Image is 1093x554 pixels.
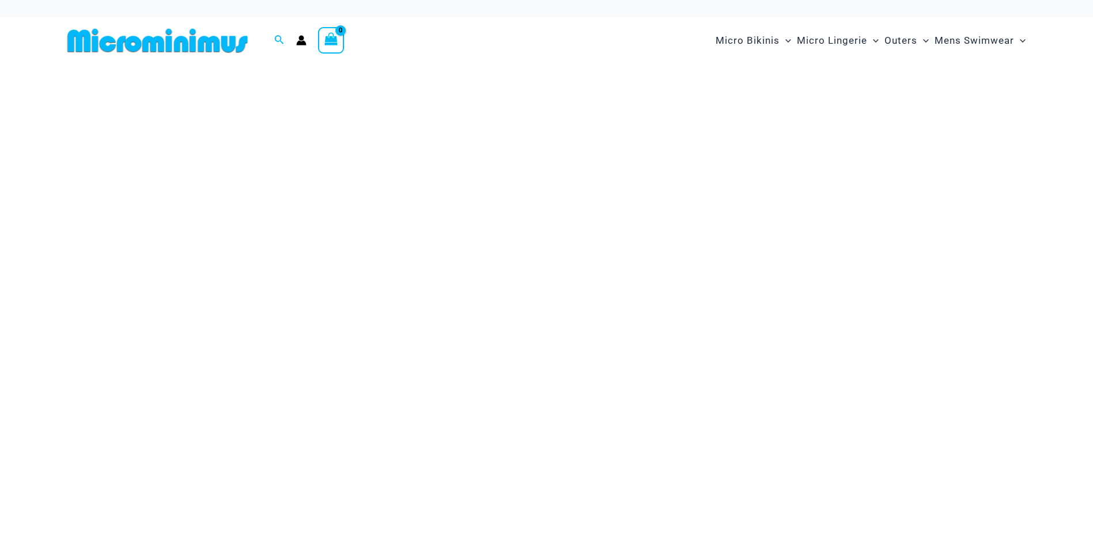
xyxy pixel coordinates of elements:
[932,23,1028,58] a: Mens SwimwearMenu ToggleMenu Toggle
[296,35,307,45] a: Account icon link
[917,26,929,55] span: Menu Toggle
[935,26,1014,55] span: Mens Swimwear
[318,27,345,54] a: View Shopping Cart, empty
[882,23,932,58] a: OutersMenu ToggleMenu Toggle
[716,26,780,55] span: Micro Bikinis
[713,23,794,58] a: Micro BikinisMenu ToggleMenu Toggle
[63,28,252,54] img: MM SHOP LOGO FLAT
[711,21,1031,60] nav: Site Navigation
[794,23,882,58] a: Micro LingerieMenu ToggleMenu Toggle
[867,26,879,55] span: Menu Toggle
[780,26,791,55] span: Menu Toggle
[884,26,917,55] span: Outers
[274,33,285,48] a: Search icon link
[1014,26,1026,55] span: Menu Toggle
[797,26,867,55] span: Micro Lingerie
